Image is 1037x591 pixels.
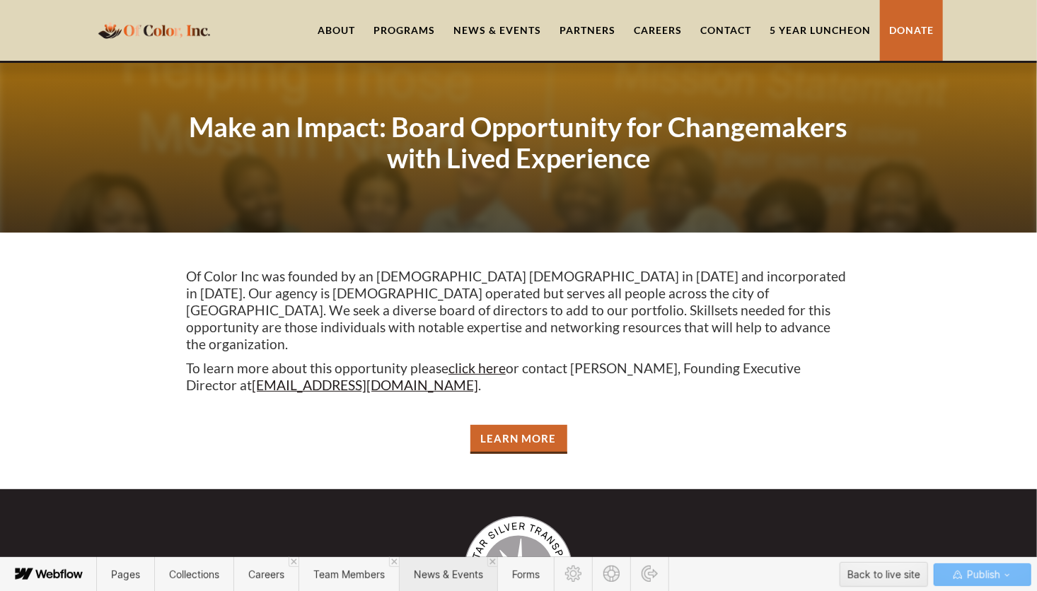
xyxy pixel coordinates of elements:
div: Back to live site [847,564,920,585]
a: Close 'Careers' tab [289,557,299,567]
span: Careers [248,568,284,580]
span: News & Events [414,568,483,580]
p: Of Color Inc was founded by an [DEMOGRAPHIC_DATA] [DEMOGRAPHIC_DATA] in [DATE] and incorporated i... [186,268,851,353]
span: Pages [111,568,140,580]
a: click here [448,360,506,376]
span: Publish [964,564,1000,585]
div: Programs [373,23,435,37]
span: Collections [169,568,219,580]
a: Close 'Team Members' tab [389,557,399,567]
button: Back to live site [840,562,928,587]
a: Close 'News & Events' tab [487,557,497,567]
a: home [94,13,214,47]
a: [EMAIL_ADDRESS][DOMAIN_NAME] [252,377,478,393]
span: Forms [512,568,540,580]
p: ‍ [186,401,851,418]
button: Publish [934,563,1031,586]
span: Team Members [313,568,385,580]
p: To learn more about this opportunity please or contact [PERSON_NAME], Founding Executive Director... [186,360,851,394]
a: Learn More [470,425,567,454]
h1: Make an Impact: Board Opportunity for Changemakers with Lived Experience [186,111,851,173]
